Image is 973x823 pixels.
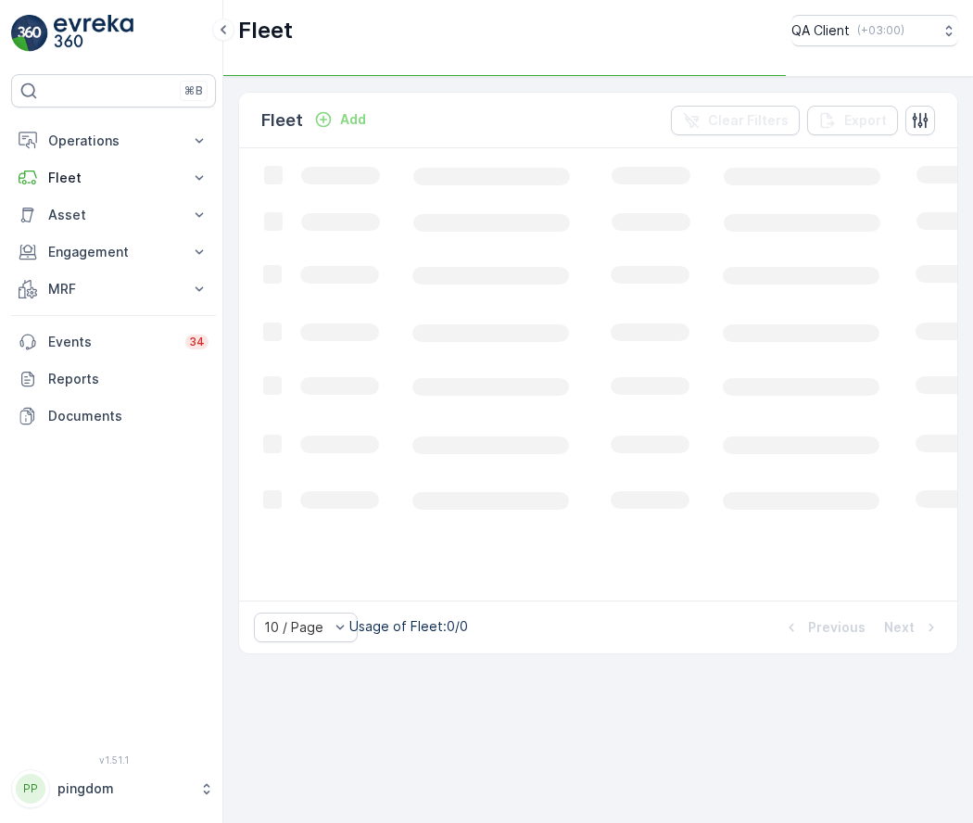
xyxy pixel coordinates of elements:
[708,111,789,130] p: Clear Filters
[807,106,898,135] button: Export
[48,333,174,351] p: Events
[307,108,373,131] button: Add
[48,243,179,261] p: Engagement
[48,370,208,388] p: Reports
[844,111,887,130] p: Export
[11,271,216,308] button: MRF
[882,616,942,639] button: Next
[11,769,216,808] button: PPpingdom
[11,15,48,52] img: logo
[48,132,179,150] p: Operations
[780,616,867,639] button: Previous
[11,361,216,398] a: Reports
[48,407,208,425] p: Documents
[261,108,303,133] p: Fleet
[11,196,216,234] button: Asset
[808,618,866,637] p: Previous
[349,617,468,636] p: Usage of Fleet : 0/0
[791,21,850,40] p: QA Client
[54,15,133,52] img: logo_light-DOdMpM7g.png
[238,16,293,45] p: Fleet
[189,335,205,349] p: 34
[791,15,958,46] button: QA Client(+03:00)
[48,206,179,224] p: Asset
[11,323,216,361] a: Events34
[48,280,179,298] p: MRF
[671,106,800,135] button: Clear Filters
[11,122,216,159] button: Operations
[48,169,179,187] p: Fleet
[884,618,915,637] p: Next
[57,779,190,798] p: pingdom
[184,83,203,98] p: ⌘B
[340,110,366,129] p: Add
[11,159,216,196] button: Fleet
[857,23,904,38] p: ( +03:00 )
[11,754,216,766] span: v 1.51.1
[16,774,45,804] div: PP
[11,398,216,435] a: Documents
[11,234,216,271] button: Engagement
